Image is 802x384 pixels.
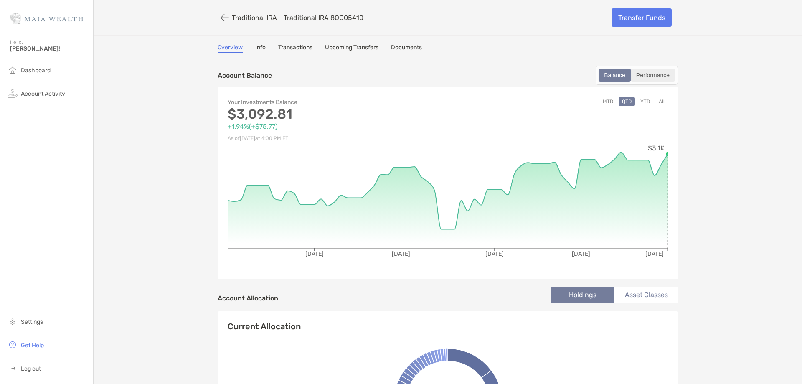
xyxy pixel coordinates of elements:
li: Holdings [551,287,614,303]
a: Documents [391,44,422,53]
div: segmented control [596,66,678,85]
p: Your Investments Balance [228,97,448,107]
li: Asset Classes [614,287,678,303]
p: As of [DATE] at 4:00 PM ET [228,133,448,144]
tspan: [DATE] [305,250,324,257]
tspan: [DATE] [485,250,504,257]
img: logout icon [8,363,18,373]
span: Dashboard [21,67,51,74]
button: MTD [599,97,617,106]
p: Account Balance [218,70,272,81]
a: Transactions [278,44,312,53]
div: Balance [599,69,630,81]
span: Settings [21,318,43,326]
tspan: [DATE] [392,250,410,257]
p: Traditional IRA - Traditional IRA 8OG05410 [232,14,363,22]
span: Get Help [21,342,44,349]
button: All [655,97,668,106]
img: household icon [8,65,18,75]
img: activity icon [8,88,18,98]
div: Performance [632,69,674,81]
p: $3,092.81 [228,109,448,120]
img: Zoe Logo [10,3,83,33]
tspan: [DATE] [645,250,664,257]
span: [PERSON_NAME]! [10,45,88,52]
a: Info [255,44,266,53]
h4: Account Allocation [218,294,278,302]
span: Account Activity [21,90,65,97]
img: get-help icon [8,340,18,350]
tspan: [DATE] [572,250,590,257]
button: YTD [637,97,653,106]
span: Log out [21,365,41,372]
tspan: $3.1K [648,144,665,152]
a: Upcoming Transfers [325,44,378,53]
button: QTD [619,97,635,106]
p: +1.94% ( +$75.77 ) [228,121,448,132]
img: settings icon [8,316,18,326]
h4: Current Allocation [228,321,301,331]
a: Overview [218,44,243,53]
a: Transfer Funds [612,8,672,27]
